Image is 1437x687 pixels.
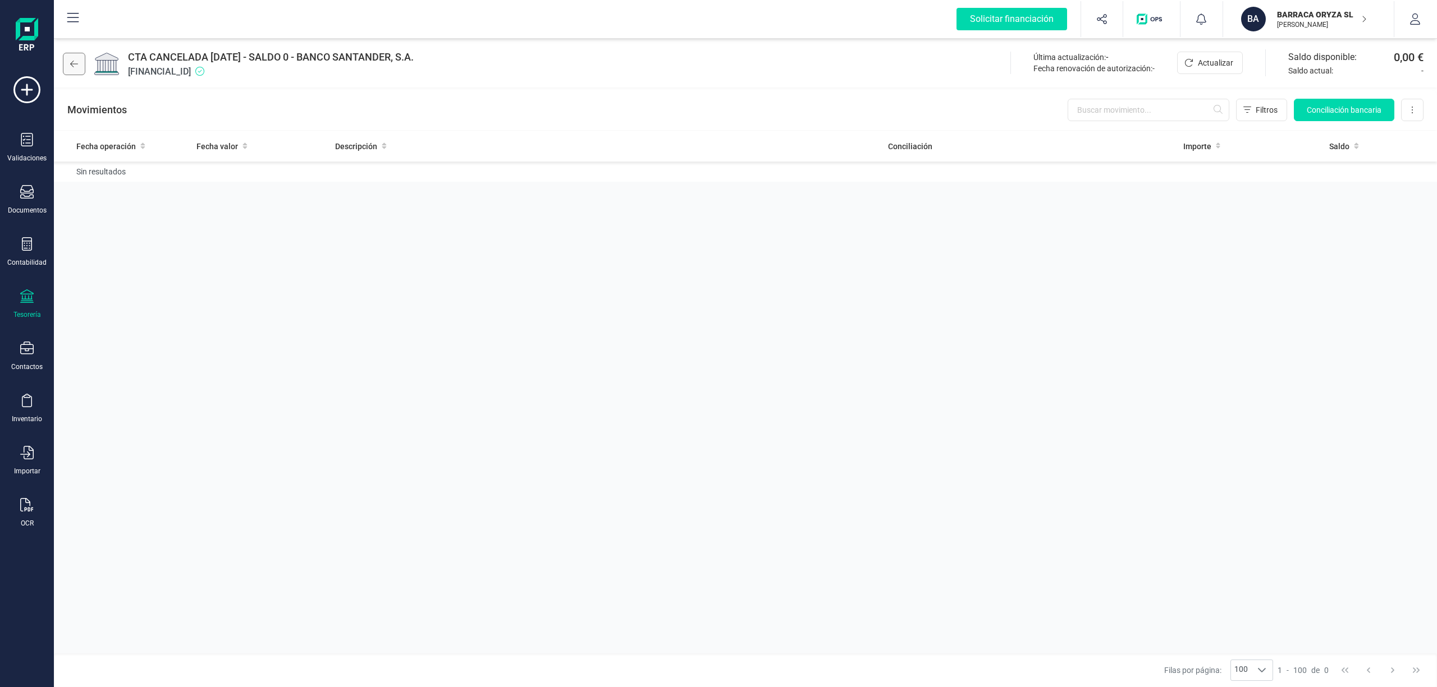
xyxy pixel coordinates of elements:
button: Next Page [1382,660,1403,681]
span: Fecha valor [196,141,238,152]
span: 100 [1231,660,1251,680]
span: CTA CANCELADA [DATE] - SALDO 0 - BANCO SANTANDER, S.A. [128,49,414,65]
div: Documentos [8,206,47,215]
span: [FINANCIAL_ID] [128,65,414,79]
button: Previous Page [1358,660,1379,681]
button: Actualizar [1177,52,1243,74]
span: Saldo actual: [1288,65,1417,76]
button: Last Page [1406,660,1427,681]
span: Saldo disponible: [1288,50,1389,64]
div: Tesorería [13,310,41,319]
button: Conciliación bancaria [1294,99,1394,121]
button: Logo de OPS [1130,1,1173,37]
span: Descripción [335,141,377,152]
p: Movimientos [67,102,127,118]
button: BABARRACA ORYZA SL[PERSON_NAME] [1237,1,1380,37]
div: Contactos [11,362,43,371]
span: Importe [1183,141,1211,152]
span: Conciliación bancaria [1307,104,1381,116]
span: de [1311,665,1320,676]
button: First Page [1334,660,1356,681]
span: - [1152,64,1155,73]
div: - [1278,665,1329,676]
p: BARRACA ORYZA SL [1277,9,1367,20]
p: [PERSON_NAME] [1277,20,1367,29]
div: Filas por página: [1164,660,1273,681]
button: Solicitar financiación [943,1,1081,37]
button: Filtros [1236,99,1287,121]
div: Contabilidad [7,258,47,267]
div: OCR [21,519,34,528]
div: BA [1241,7,1266,31]
td: Sin resultados [54,162,1437,182]
div: Importar [14,467,40,476]
span: Fecha operación [76,141,136,152]
div: Solicitar financiación [957,8,1067,30]
span: Conciliación [888,141,932,152]
img: Logo Finanedi [16,18,38,54]
div: Fecha renovación de autorización: [1033,63,1155,74]
div: Inventario [12,414,42,423]
input: Buscar movimiento... [1068,99,1229,121]
span: 100 [1293,665,1307,676]
div: Última actualización: [1033,52,1155,63]
div: Validaciones [7,154,47,163]
span: 1 [1278,665,1282,676]
span: 0,00 € [1394,49,1424,65]
span: Actualizar [1198,57,1233,68]
img: Logo de OPS [1137,13,1166,25]
span: Saldo [1329,141,1349,152]
span: - [1106,53,1109,62]
span: 0 [1324,665,1329,676]
span: - [1421,65,1424,76]
span: Filtros [1256,104,1278,116]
